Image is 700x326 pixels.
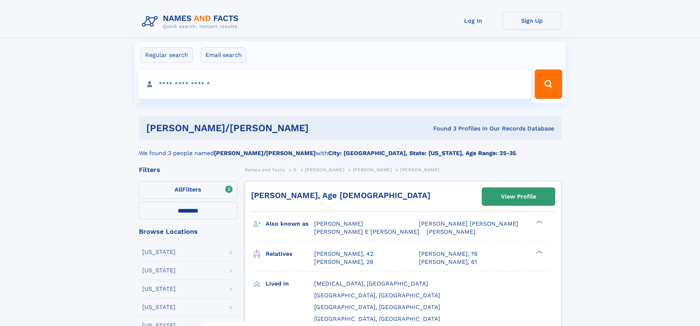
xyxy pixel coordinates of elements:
img: Logo Names and Facts [139,12,245,32]
span: [GEOGRAPHIC_DATA], [GEOGRAPHIC_DATA] [314,315,440,322]
h3: Relatives [266,248,314,260]
span: [PERSON_NAME] E [PERSON_NAME] [314,228,419,235]
input: search input [138,69,532,99]
button: Search Button [535,69,562,99]
a: Names and Facts [245,165,285,174]
div: [US_STATE] [142,286,176,292]
span: [GEOGRAPHIC_DATA], [GEOGRAPHIC_DATA] [314,292,440,299]
div: ❯ [534,220,543,225]
span: [PERSON_NAME] [353,167,392,172]
div: ❯ [534,250,543,254]
h1: [PERSON_NAME]/[PERSON_NAME] [146,123,371,133]
span: [PERSON_NAME] [314,220,363,227]
a: [PERSON_NAME], 29 [314,258,373,266]
div: Filters [139,166,237,173]
a: [PERSON_NAME] [353,165,392,174]
span: All [175,186,182,193]
a: Log In [444,12,503,30]
a: [PERSON_NAME], 42 [314,250,373,258]
b: City: [GEOGRAPHIC_DATA], State: [US_STATE], Age Range: 25-35 [328,150,516,157]
span: [PERSON_NAME] [305,167,344,172]
a: D [293,165,297,174]
span: D [293,167,297,172]
a: [PERSON_NAME] [305,165,344,174]
a: [PERSON_NAME], 61 [419,258,477,266]
div: Browse Locations [139,228,237,235]
div: We found 3 people named with . [139,140,561,158]
div: [US_STATE] [142,249,176,255]
span: [PERSON_NAME] [400,167,439,172]
span: [PERSON_NAME] [427,228,475,235]
a: [PERSON_NAME], 76 [419,250,478,258]
a: [PERSON_NAME], Age [DEMOGRAPHIC_DATA] [251,191,430,200]
h3: Lived in [266,277,314,290]
h3: Also known as [266,218,314,230]
a: Sign Up [503,12,561,30]
label: Email search [201,47,247,63]
label: Regular search [140,47,193,63]
div: Found 3 Profiles In Our Records Database [371,125,554,133]
div: View Profile [501,188,536,205]
a: View Profile [482,188,555,205]
b: [PERSON_NAME]/[PERSON_NAME] [214,150,316,157]
span: [PERSON_NAME] [PERSON_NAME] [419,220,518,227]
span: [MEDICAL_DATA], [GEOGRAPHIC_DATA] [314,280,428,287]
span: [GEOGRAPHIC_DATA], [GEOGRAPHIC_DATA] [314,304,440,311]
label: Filters [139,181,237,199]
div: [US_STATE] [142,268,176,273]
div: [US_STATE] [142,304,176,310]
